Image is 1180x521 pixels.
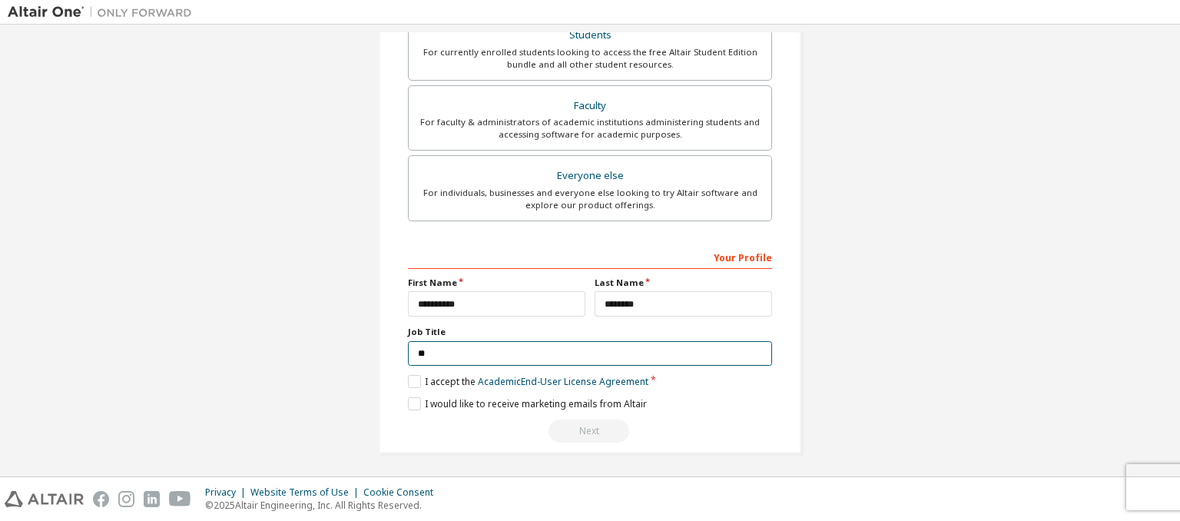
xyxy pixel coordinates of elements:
div: For individuals, businesses and everyone else looking to try Altair software and explore our prod... [418,187,762,211]
div: For currently enrolled students looking to access the free Altair Student Edition bundle and all ... [418,46,762,71]
label: I accept the [408,375,648,388]
label: I would like to receive marketing emails from Altair [408,397,647,410]
div: Your Profile [408,244,772,269]
img: facebook.svg [93,491,109,507]
img: youtube.svg [169,491,191,507]
label: Job Title [408,326,772,338]
p: © 2025 Altair Engineering, Inc. All Rights Reserved. [205,499,442,512]
a: Academic End-User License Agreement [478,375,648,388]
img: altair_logo.svg [5,491,84,507]
div: For faculty & administrators of academic institutions administering students and accessing softwa... [418,116,762,141]
div: Read and acccept EULA to continue [408,420,772,443]
div: Faculty [418,95,762,117]
label: Last Name [595,277,772,289]
label: First Name [408,277,585,289]
div: Everyone else [418,165,762,187]
div: Privacy [205,486,250,499]
div: Students [418,25,762,46]
img: Altair One [8,5,200,20]
div: Website Terms of Use [250,486,363,499]
img: instagram.svg [118,491,134,507]
img: linkedin.svg [144,491,160,507]
div: Cookie Consent [363,486,442,499]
